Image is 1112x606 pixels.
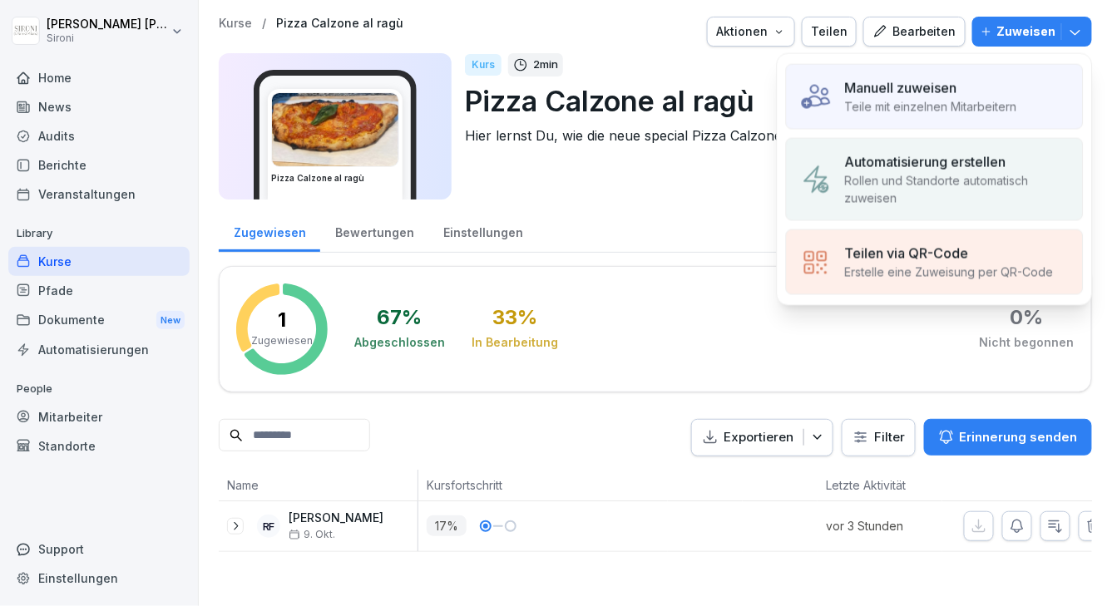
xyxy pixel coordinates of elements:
[257,515,280,538] div: RF
[465,54,502,76] div: Kurs
[427,515,467,536] p: 17 %
[724,428,793,447] p: Exportieren
[980,334,1075,351] div: Nicht begonnen
[8,335,190,364] a: Automatisierungen
[924,419,1092,456] button: Erinnerung senden
[8,564,190,593] a: Einstellungen
[492,308,537,328] div: 33 %
[428,209,537,252] a: Einstellungen
[47,32,168,44] p: Sironi
[843,420,915,456] button: Filter
[289,529,335,540] span: 9. Okt.
[354,334,445,351] div: Abgeschlossen
[811,22,848,41] div: Teilen
[465,80,1079,122] p: Pizza Calzone al ragù
[427,476,660,494] p: Kursfortschritt
[251,333,313,348] p: Zugewiesen
[219,209,320,252] a: Zugewiesen
[8,92,190,121] a: News
[845,172,1070,207] p: Rollen und Standorte automatisch zuweisen
[826,517,942,535] p: vor 3 Stunden
[960,428,1078,446] p: Erinnerung senden
[8,305,190,336] a: DokumenteNew
[845,152,1006,172] p: Automatisierung erstellen
[271,172,399,185] h3: Pizza Calzone al ragù
[8,63,190,92] a: Home
[972,17,1092,47] button: Zuweisen
[845,98,1017,116] p: Teile mit einzelnen Mitarbeitern
[47,17,168,32] p: [PERSON_NAME] [PERSON_NAME]
[465,126,1079,145] p: Hier lernst Du, wie die neue special Pizza Calzone al ragù zubereitet wird
[8,431,190,461] a: Standorte
[800,81,832,112] img: assign_manual.svg
[8,402,190,431] a: Mitarbeiter
[845,264,1054,281] p: Erstelle eine Zuweisung per QR-Code
[691,419,833,456] button: Exportieren
[707,17,795,47] button: Aktionen
[156,311,185,330] div: New
[8,247,190,276] a: Kurse
[826,476,934,494] p: Letzte Aktivität
[272,93,398,166] img: m0qo8uyc3qeo2y8ewzx492oh.png
[8,535,190,564] div: Support
[800,164,832,195] img: assign_automation.svg
[378,308,423,328] div: 67 %
[8,305,190,336] div: Dokumente
[800,246,832,278] img: assign_qrCode.svg
[320,209,428,252] a: Bewertungen
[219,17,252,31] a: Kurse
[8,220,190,247] p: Library
[8,376,190,402] p: People
[289,511,383,525] p: [PERSON_NAME]
[716,22,786,41] div: Aktionen
[276,17,403,31] a: Pizza Calzone al ragù
[863,17,966,47] button: Bearbeiten
[872,22,956,41] div: Bearbeiten
[997,22,1056,41] p: Zuweisen
[845,78,957,98] p: Manuell zuweisen
[472,334,558,351] div: In Bearbeitung
[845,244,969,264] p: Teilen via QR-Code
[8,150,190,180] a: Berichte
[8,180,190,209] a: Veranstaltungen
[802,17,857,47] button: Teilen
[227,476,409,494] p: Name
[8,276,190,305] a: Pfade
[853,429,905,446] div: Filter
[533,57,558,73] p: 2 min
[8,121,190,150] a: Audits
[1011,308,1044,328] div: 0 %
[278,310,286,330] p: 1
[262,17,266,31] p: /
